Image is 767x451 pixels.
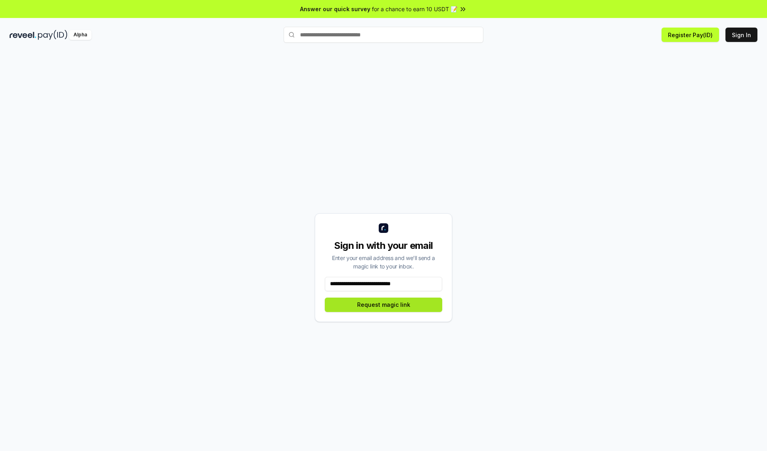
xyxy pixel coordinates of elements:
div: Sign in with your email [325,239,442,252]
div: Alpha [69,30,91,40]
img: pay_id [38,30,68,40]
span: Answer our quick survey [300,5,370,13]
button: Request magic link [325,298,442,312]
div: Enter your email address and we’ll send a magic link to your inbox. [325,254,442,270]
span: for a chance to earn 10 USDT 📝 [372,5,457,13]
img: reveel_dark [10,30,36,40]
button: Sign In [725,28,757,42]
img: logo_small [379,223,388,233]
button: Register Pay(ID) [662,28,719,42]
